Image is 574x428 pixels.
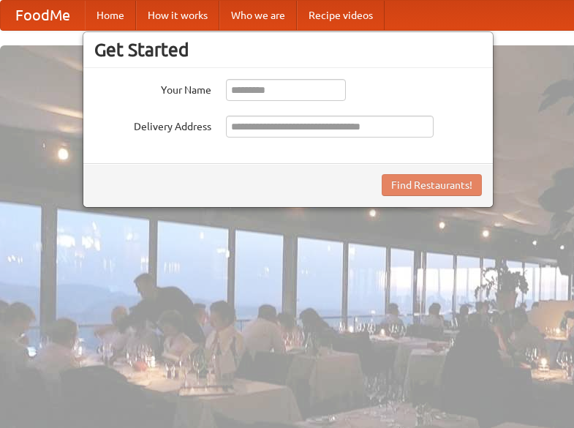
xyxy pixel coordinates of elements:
[1,1,85,30] a: FoodMe
[382,174,482,196] button: Find Restaurants!
[297,1,385,30] a: Recipe videos
[94,116,211,134] label: Delivery Address
[219,1,297,30] a: Who we are
[94,79,211,97] label: Your Name
[136,1,219,30] a: How it works
[94,39,482,61] h3: Get Started
[85,1,136,30] a: Home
